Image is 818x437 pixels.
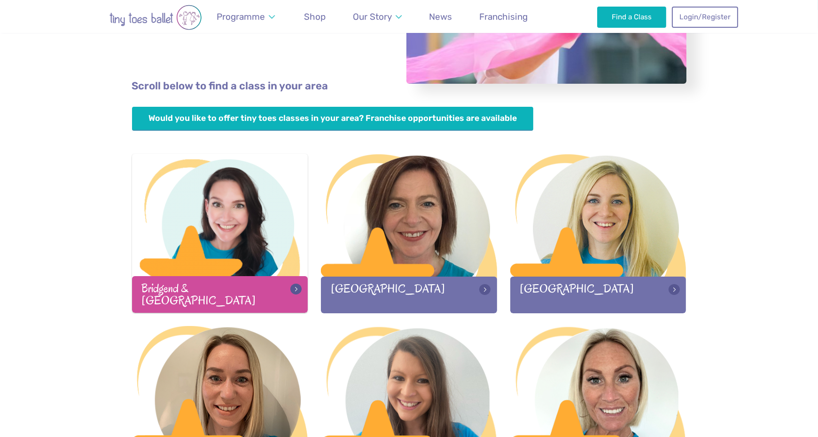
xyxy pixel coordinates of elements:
a: Franchising [475,6,532,28]
span: Shop [304,11,326,22]
div: [GEOGRAPHIC_DATA] [321,277,497,313]
a: Login/Register [672,7,738,27]
a: Shop [300,6,330,28]
a: [GEOGRAPHIC_DATA] [510,154,686,313]
a: Programme [212,6,280,28]
a: [GEOGRAPHIC_DATA] [321,154,497,313]
span: Programme [217,11,265,22]
img: tiny toes ballet [80,5,231,30]
span: Franchising [479,11,528,22]
span: News [429,11,452,22]
a: Find a Class [597,7,666,27]
a: News [425,6,457,28]
div: [GEOGRAPHIC_DATA] [510,277,686,313]
div: Bridgend & [GEOGRAPHIC_DATA] [132,276,308,312]
p: Scroll below to find a class in your area [132,79,686,94]
a: Would you like to offer tiny toes classes in your area? Franchise opportunities are available [132,107,534,131]
a: Bridgend & [GEOGRAPHIC_DATA] [132,154,308,312]
span: Our Story [353,11,392,22]
a: Our Story [348,6,406,28]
